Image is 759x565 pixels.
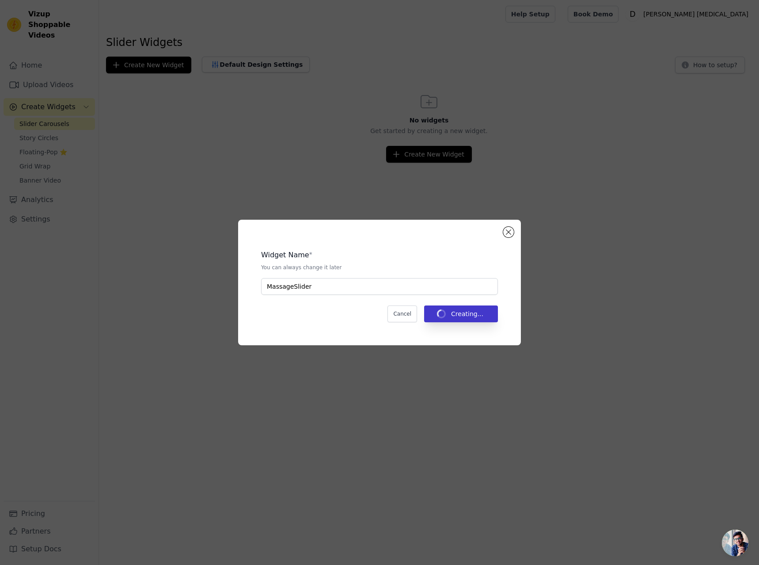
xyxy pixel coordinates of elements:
div: Open chat [722,530,748,556]
p: You can always change it later [261,264,498,271]
button: Cancel [387,305,417,322]
button: Close modal [503,227,514,237]
legend: Widget Name [261,250,309,260]
button: Creating... [424,305,498,322]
